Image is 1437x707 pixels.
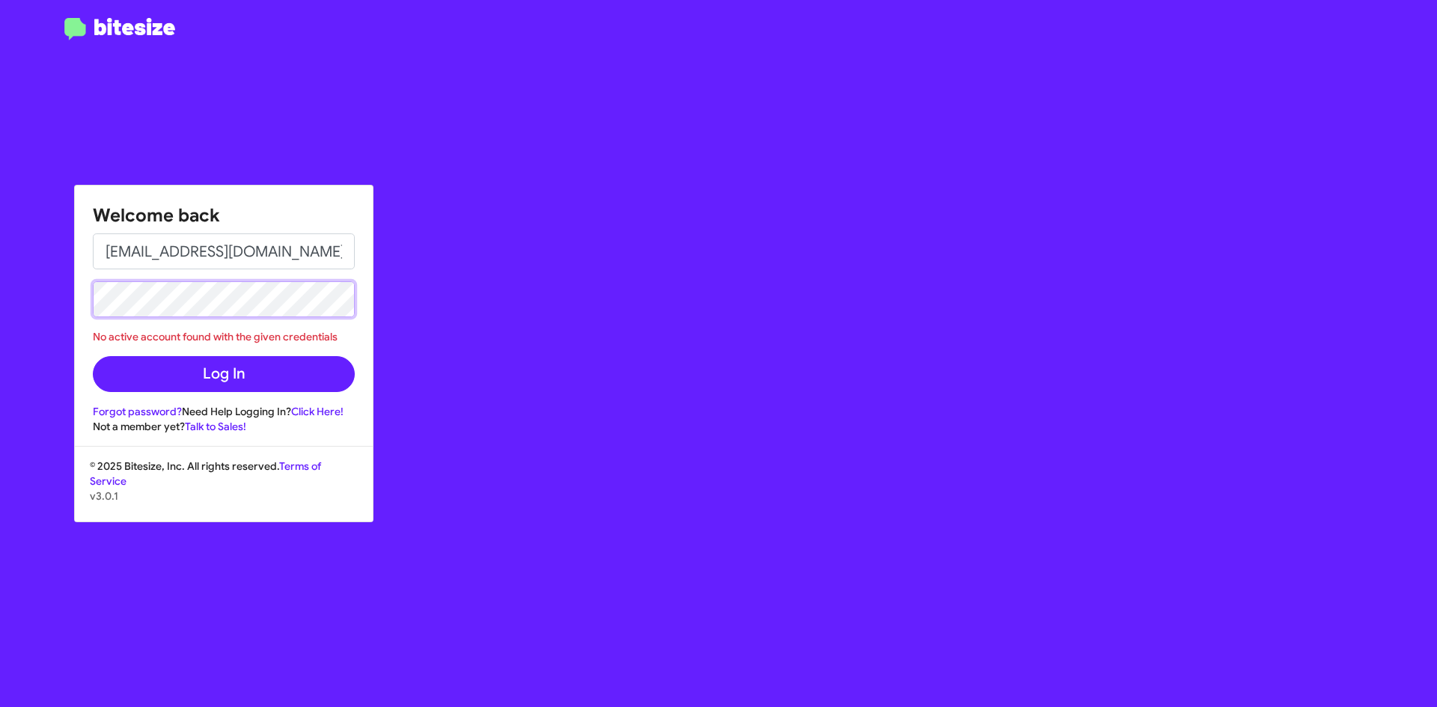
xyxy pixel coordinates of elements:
a: Talk to Sales! [185,420,246,433]
a: Click Here! [291,405,344,418]
div: Not a member yet? [93,419,355,434]
h1: Welcome back [93,203,355,227]
a: Forgot password? [93,405,182,418]
p: v3.0.1 [90,489,358,504]
div: © 2025 Bitesize, Inc. All rights reserved. [75,459,373,521]
button: Log In [93,356,355,392]
input: Email address [93,233,355,269]
div: No active account found with the given credentials [93,329,355,344]
div: Need Help Logging In? [93,404,355,419]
